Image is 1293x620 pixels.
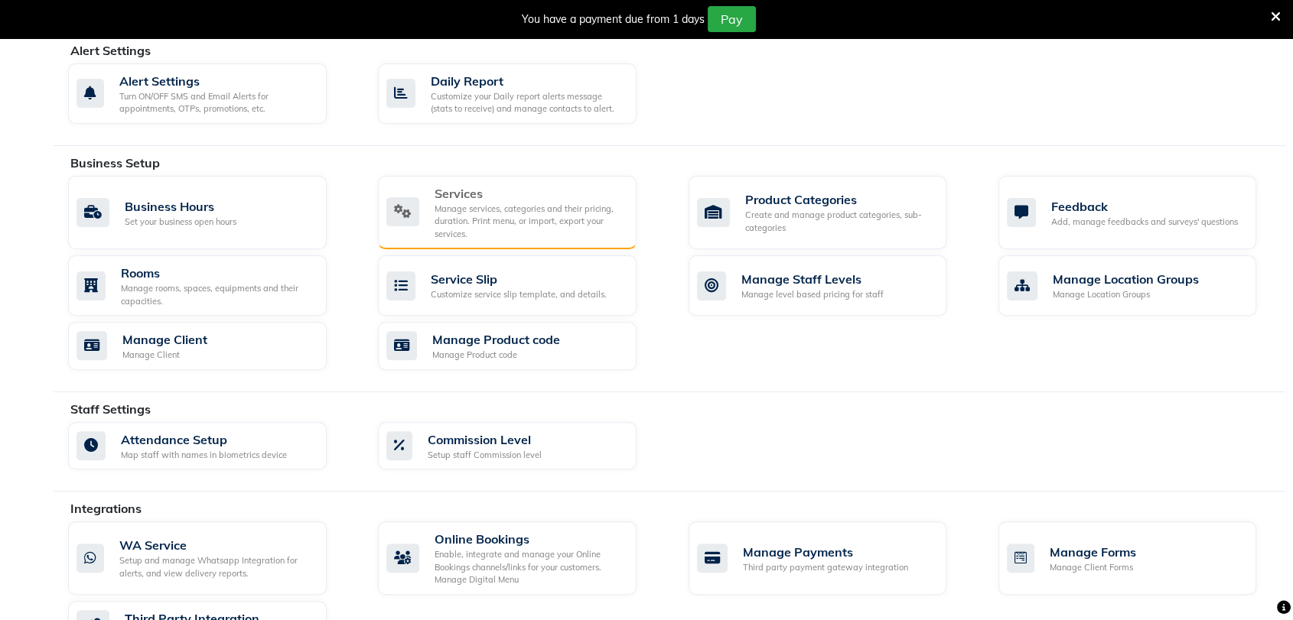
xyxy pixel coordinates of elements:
[68,176,355,250] a: Business HoursSet your business open hours
[68,63,355,124] a: Alert SettingsTurn ON/OFF SMS and Email Alerts for appointments, OTPs, promotions, etc.
[435,184,624,203] div: Services
[378,255,665,316] a: Service SlipCustomize service slip template, and details.
[689,176,975,250] a: Product CategoriesCreate and manage product categories, sub-categories
[121,264,314,282] div: Rooms
[378,422,665,470] a: Commission LevelSetup staff Commission level
[1051,197,1238,216] div: Feedback
[378,322,665,370] a: Manage Product codeManage Product code
[432,330,560,349] div: Manage Product code
[431,270,607,288] div: Service Slip
[1053,270,1199,288] div: Manage Location Groups
[998,255,1285,316] a: Manage Location GroupsManage Location Groups
[689,255,975,316] a: Manage Staff LevelsManage level based pricing for staff
[119,90,314,115] div: Turn ON/OFF SMS and Email Alerts for appointments, OTPs, promotions, etc.
[431,72,624,90] div: Daily Report
[121,282,314,307] div: Manage rooms, spaces, equipments and their capacities.
[745,209,935,234] div: Create and manage product categories, sub-categories
[431,90,624,115] div: Customize your Daily report alerts message (stats to receive) and manage contacts to alert.
[119,72,314,90] div: Alert Settings
[121,449,287,462] div: Map staff with names in biometrics device
[125,197,236,216] div: Business Hours
[522,11,705,28] div: You have a payment due from 1 days
[68,255,355,316] a: RoomsManage rooms, spaces, equipments and their capacities.
[378,521,665,595] a: Online BookingsEnable, integrate and manage your Online Bookings channels/links for your customer...
[428,449,542,462] div: Setup staff Commission level
[998,176,1285,250] a: FeedbackAdd, manage feedbacks and surveys' questions
[119,554,314,579] div: Setup and manage Whatsapp Integration for alerts, and view delivery reports.
[378,176,665,250] a: ServicesManage services, categories and their pricing, duration. Print menu, or import, export yo...
[431,288,607,301] div: Customize service slip template, and details.
[1050,543,1136,561] div: Manage Forms
[435,548,624,586] div: Enable, integrate and manage your Online Bookings channels/links for your customers. Manage Digit...
[432,349,560,362] div: Manage Product code
[68,422,355,470] a: Attendance SetupMap staff with names in biometrics device
[708,6,756,32] button: Pay
[689,521,975,595] a: Manage PaymentsThird party payment gateway integration
[122,349,207,362] div: Manage Client
[435,530,624,548] div: Online Bookings
[1050,561,1136,574] div: Manage Client Forms
[378,63,665,124] a: Daily ReportCustomize your Daily report alerts message (stats to receive) and manage contacts to ...
[998,521,1285,595] a: Manage FormsManage Client Forms
[121,430,287,449] div: Attendance Setup
[743,561,908,574] div: Third party payment gateway integration
[745,190,935,209] div: Product Categories
[743,543,908,561] div: Manage Payments
[122,330,207,349] div: Manage Client
[741,270,884,288] div: Manage Staff Levels
[1051,216,1238,229] div: Add, manage feedbacks and surveys' questions
[119,536,314,554] div: WA Service
[125,216,236,229] div: Set your business open hours
[1053,288,1199,301] div: Manage Location Groups
[428,430,542,449] div: Commission Level
[68,521,355,595] a: WA ServiceSetup and manage Whatsapp Integration for alerts, and view delivery reports.
[741,288,884,301] div: Manage level based pricing for staff
[68,322,355,370] a: Manage ClientManage Client
[435,203,624,241] div: Manage services, categories and their pricing, duration. Print menu, or import, export your servi...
